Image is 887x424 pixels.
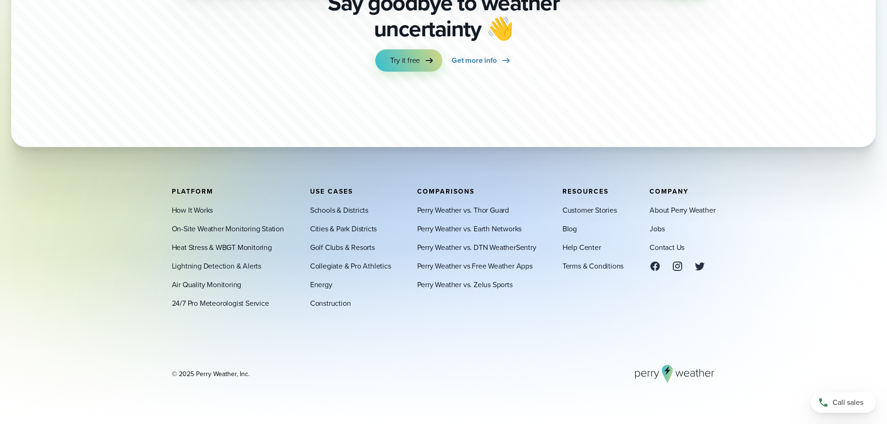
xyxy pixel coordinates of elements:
a: Cities & Park Districts [310,223,377,234]
span: Comparisons [417,186,474,196]
a: Blog [562,223,577,234]
a: Energy [310,279,332,290]
a: Golf Clubs & Resorts [310,242,375,253]
span: Platform [172,186,213,196]
a: Air Quality Monitoring [172,279,242,290]
span: Call sales [833,397,863,408]
a: Customer Stories [562,204,617,215]
a: Collegiate & Pro Athletics [310,260,391,271]
span: Get more info [452,55,496,66]
a: Try it free [375,49,442,72]
a: Jobs [650,223,664,234]
a: Perry Weather vs. Zelus Sports [417,279,513,290]
span: Company [650,186,689,196]
a: Terms & Conditions [562,260,623,271]
a: Contact Us [650,242,684,253]
a: Perry Weather vs. DTN WeatherSentry [417,242,536,253]
a: Get more info [452,49,511,72]
a: Heat Stress & WBGT Monitoring [172,242,272,253]
a: 24/7 Pro Meteorologist Service [172,297,269,309]
div: © 2025 Perry Weather, Inc. [172,369,250,378]
a: Help Center [562,242,601,253]
span: Use Cases [310,186,353,196]
a: How It Works [172,204,213,215]
a: Lightning Detection & Alerts [172,260,261,271]
a: Call sales [811,392,876,413]
span: Resources [562,186,609,196]
a: About Perry Weather [650,204,715,215]
a: Perry Weather vs. Earth Networks [417,223,522,234]
span: Try it free [390,55,420,66]
a: On-Site Weather Monitoring Station [172,223,284,234]
a: Perry Weather vs. Thor Guard [417,204,509,215]
a: Construction [310,297,351,309]
a: Schools & Districts [310,204,368,215]
a: Perry Weather vs Free Weather Apps [417,260,533,271]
